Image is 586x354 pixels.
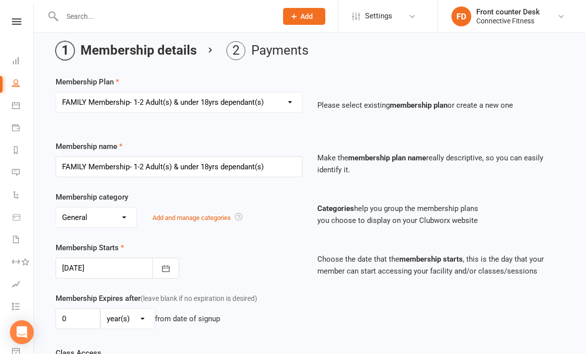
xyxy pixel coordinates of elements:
a: Calendar [12,95,34,118]
li: Payments [226,41,308,60]
div: FD [451,6,471,26]
a: Payments [12,118,34,140]
span: (leave blank if no expiration is desired) [141,294,257,302]
div: Front counter Desk [476,7,540,16]
strong: Categories [317,204,354,213]
span: Add [300,12,313,20]
input: Enter membership name [56,156,302,177]
p: Please select existing or create a new one [317,99,564,111]
div: Connective Fitness [476,16,540,25]
a: Reports [12,140,34,162]
span: Settings [365,5,392,27]
strong: membership plan [390,101,447,110]
a: Assessments [12,274,34,296]
a: What's New [12,319,34,341]
label: Membership category [56,191,128,203]
div: Open Intercom Messenger [10,320,34,344]
a: People [12,73,34,95]
p: Choose the date that the , this is the day that your member can start accessing your facility and... [317,253,564,277]
label: Membership Expires after [56,292,257,304]
a: Product Sales [12,207,34,229]
p: help you group the membership plans you choose to display on your Clubworx website [317,203,564,226]
label: Membership Plan [56,76,119,88]
label: Membership name [56,141,123,152]
li: Membership details [56,41,197,60]
input: Search... [59,9,270,23]
a: Add and manage categories [152,214,231,221]
strong: membership plan name [348,153,426,162]
a: Dashboard [12,51,34,73]
button: Add [283,8,325,25]
label: Membership Starts [56,242,124,254]
strong: membership starts [399,255,463,264]
p: Make the really descriptive, so you can easily identify it. [317,152,564,176]
div: from date of signup [155,313,220,325]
